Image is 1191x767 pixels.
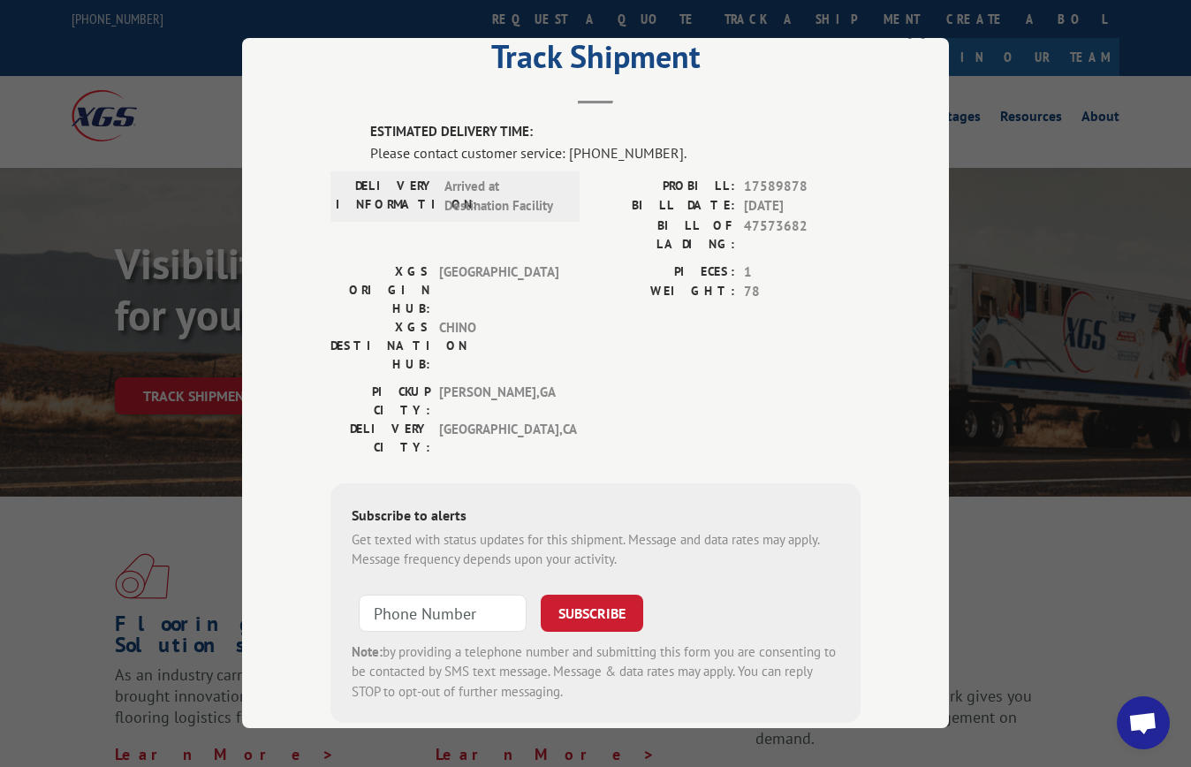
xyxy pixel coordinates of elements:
span: 17589878 [744,177,861,197]
label: WEIGHT: [595,282,735,302]
label: DELIVERY CITY: [330,420,430,457]
input: Phone Number [359,595,527,632]
label: XGS DESTINATION HUB: [330,318,430,374]
span: [PERSON_NAME] , GA [439,383,558,420]
label: BILL DATE: [595,196,735,216]
div: Get texted with status updates for this shipment. Message and data rates may apply. Message frequ... [352,530,839,570]
span: [DATE] [744,196,861,216]
label: PROBILL: [595,177,735,197]
span: Arrived at Destination Facility [444,177,564,216]
span: 78 [744,282,861,302]
label: PICKUP CITY: [330,383,430,420]
span: [GEOGRAPHIC_DATA] , CA [439,420,558,457]
h2: Track Shipment [330,44,861,78]
label: DELIVERY INFORMATION: [336,177,436,216]
span: [GEOGRAPHIC_DATA] [439,262,558,318]
span: 1 [744,262,861,283]
div: by providing a telephone number and submitting this form you are consenting to be contacted by SM... [352,642,839,702]
span: CHINO [439,318,558,374]
label: PIECES: [595,262,735,283]
label: ESTIMATED DELIVERY TIME: [370,122,861,142]
div: Please contact customer service: [PHONE_NUMBER]. [370,142,861,163]
a: Open chat [1117,696,1170,749]
strong: Note: [352,643,383,660]
button: SUBSCRIBE [541,595,643,632]
label: XGS ORIGIN HUB: [330,262,430,318]
div: Subscribe to alerts [352,505,839,530]
label: BILL OF LADING: [595,216,735,254]
span: 47573682 [744,216,861,254]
